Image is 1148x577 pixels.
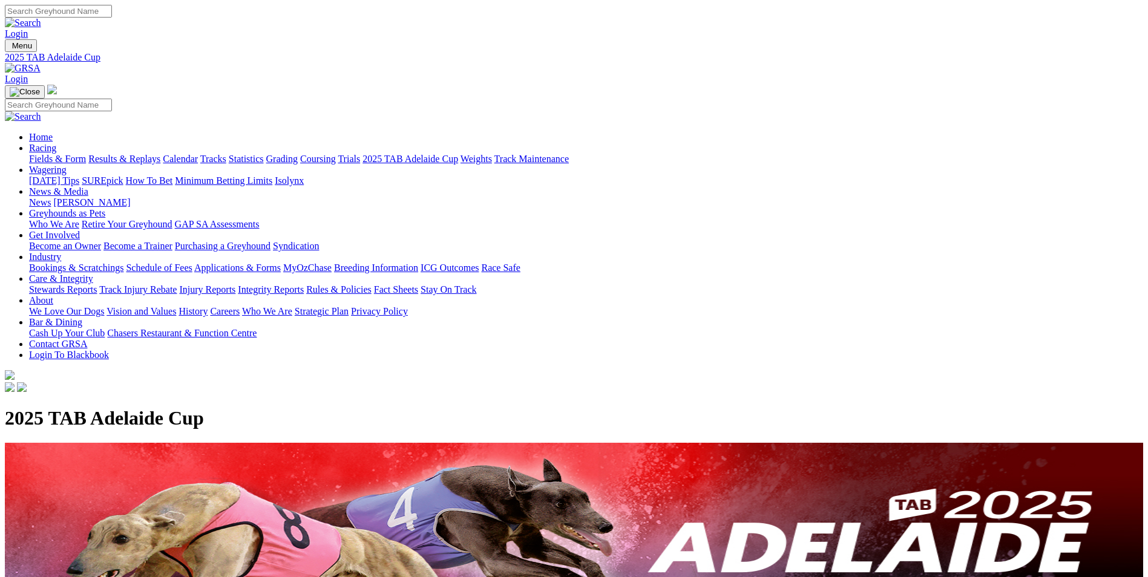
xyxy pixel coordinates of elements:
[29,295,53,305] a: About
[29,273,93,284] a: Care & Integrity
[99,284,177,295] a: Track Injury Rebate
[179,284,235,295] a: Injury Reports
[29,350,109,360] a: Login To Blackbook
[5,111,41,122] img: Search
[334,262,418,273] a: Breeding Information
[29,132,53,142] a: Home
[210,306,240,316] a: Careers
[29,306,104,316] a: We Love Our Dogs
[29,306,1143,317] div: About
[421,262,479,273] a: ICG Outcomes
[275,175,304,186] a: Isolynx
[29,252,61,262] a: Industry
[88,154,160,164] a: Results & Replays
[29,175,1143,186] div: Wagering
[29,284,1143,295] div: Care & Integrity
[5,18,41,28] img: Search
[163,154,198,164] a: Calendar
[266,154,298,164] a: Grading
[29,230,80,240] a: Get Involved
[29,154,86,164] a: Fields & Form
[126,175,173,186] a: How To Bet
[29,317,82,327] a: Bar & Dining
[103,241,172,251] a: Become a Trainer
[29,154,1143,165] div: Racing
[494,154,569,164] a: Track Maintenance
[5,74,28,84] a: Login
[29,175,79,186] a: [DATE] Tips
[238,284,304,295] a: Integrity Reports
[10,87,40,97] img: Close
[229,154,264,164] a: Statistics
[200,154,226,164] a: Tracks
[29,197,51,207] a: News
[29,219,79,229] a: Who We Are
[5,407,1143,429] h1: 2025 TAB Adelaide Cup
[29,262,123,273] a: Bookings & Scratchings
[29,208,105,218] a: Greyhounds as Pets
[300,154,336,164] a: Coursing
[29,165,67,175] a: Wagering
[5,382,15,392] img: facebook.svg
[29,197,1143,208] div: News & Media
[421,284,476,295] a: Stay On Track
[351,306,408,316] a: Privacy Policy
[29,143,56,153] a: Racing
[273,241,319,251] a: Syndication
[29,328,105,338] a: Cash Up Your Club
[29,241,1143,252] div: Get Involved
[5,85,45,99] button: Toggle navigation
[5,39,37,52] button: Toggle navigation
[126,262,192,273] a: Schedule of Fees
[306,284,372,295] a: Rules & Policies
[5,5,112,18] input: Search
[242,306,292,316] a: Who We Are
[362,154,458,164] a: 2025 TAB Adelaide Cup
[175,241,271,251] a: Purchasing a Greyhound
[53,197,130,207] a: [PERSON_NAME]
[107,306,176,316] a: Vision and Values
[175,219,260,229] a: GAP SA Assessments
[179,306,208,316] a: History
[12,41,32,50] span: Menu
[17,382,27,392] img: twitter.svg
[107,328,257,338] a: Chasers Restaurant & Function Centre
[283,262,332,273] a: MyOzChase
[29,328,1143,339] div: Bar & Dining
[175,175,272,186] a: Minimum Betting Limits
[29,262,1143,273] div: Industry
[29,186,88,197] a: News & Media
[5,63,41,74] img: GRSA
[461,154,492,164] a: Weights
[295,306,349,316] a: Strategic Plan
[47,85,57,94] img: logo-grsa-white.png
[29,241,101,251] a: Become an Owner
[374,284,418,295] a: Fact Sheets
[29,339,87,349] a: Contact GRSA
[82,175,123,186] a: SUREpick
[5,99,112,111] input: Search
[5,52,1143,63] a: 2025 TAB Adelaide Cup
[481,262,520,273] a: Race Safe
[338,154,360,164] a: Trials
[29,219,1143,230] div: Greyhounds as Pets
[194,262,281,273] a: Applications & Forms
[29,284,97,295] a: Stewards Reports
[5,370,15,380] img: logo-grsa-white.png
[82,219,172,229] a: Retire Your Greyhound
[5,28,28,39] a: Login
